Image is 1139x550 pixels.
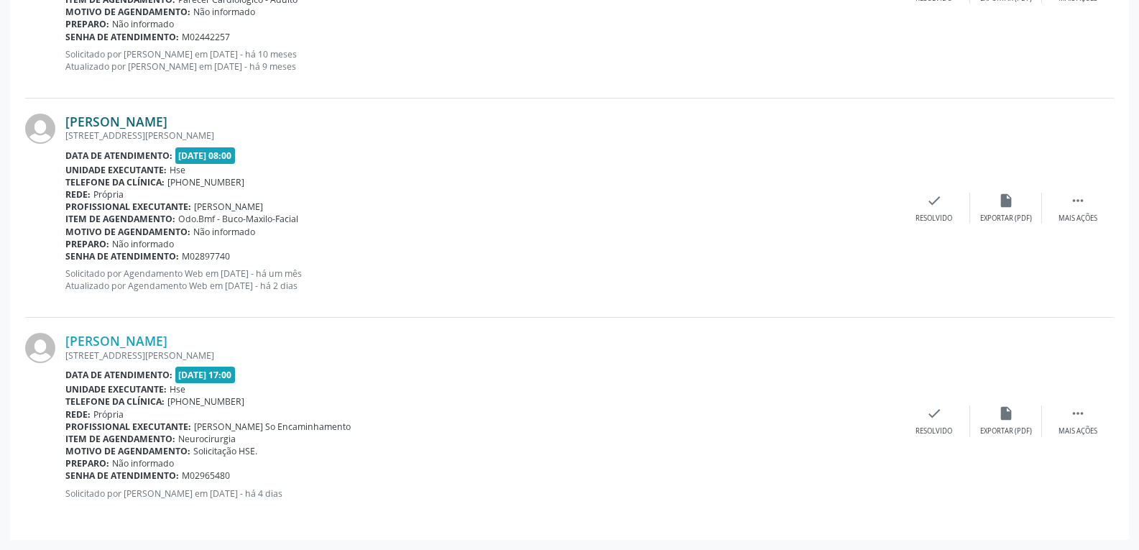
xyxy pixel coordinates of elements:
i:  [1070,193,1086,208]
span: M02442257 [182,31,230,43]
div: Resolvido [916,214,952,224]
b: Senha de atendimento: [65,250,179,262]
span: Não informado [193,226,255,238]
b: Motivo de agendamento: [65,445,190,457]
span: Própria [93,188,124,201]
span: [DATE] 17:00 [175,367,236,383]
span: [PERSON_NAME] [194,201,263,213]
b: Preparo: [65,457,109,469]
b: Telefone da clínica: [65,395,165,408]
b: Preparo: [65,238,109,250]
span: Própria [93,408,124,421]
i: check [926,193,942,208]
b: Item de agendamento: [65,213,175,225]
b: Motivo de agendamento: [65,6,190,18]
i:  [1070,405,1086,421]
b: Item de agendamento: [65,433,175,445]
span: Não informado [193,6,255,18]
a: [PERSON_NAME] [65,333,167,349]
span: [PHONE_NUMBER] [167,395,244,408]
span: M02897740 [182,250,230,262]
i: check [926,405,942,421]
p: Solicitado por Agendamento Web em [DATE] - há um mês Atualizado por Agendamento Web em [DATE] - h... [65,267,898,292]
img: img [25,114,55,144]
span: [DATE] 08:00 [175,147,236,164]
span: Hse [170,164,185,176]
span: Hse [170,383,185,395]
span: [PHONE_NUMBER] [167,176,244,188]
span: Não informado [112,238,174,250]
b: Profissional executante: [65,421,191,433]
b: Telefone da clínica: [65,176,165,188]
b: Unidade executante: [65,164,167,176]
span: Odo.Bmf - Buco-Maxilo-Facial [178,213,298,225]
b: Senha de atendimento: [65,469,179,482]
p: Solicitado por [PERSON_NAME] em [DATE] - há 10 meses Atualizado por [PERSON_NAME] em [DATE] - há ... [65,48,898,73]
p: Solicitado por [PERSON_NAME] em [DATE] - há 4 dias [65,487,898,500]
b: Data de atendimento: [65,150,172,162]
b: Profissional executante: [65,201,191,213]
img: img [25,333,55,363]
b: Senha de atendimento: [65,31,179,43]
div: Exportar (PDF) [980,214,1032,224]
div: Exportar (PDF) [980,426,1032,436]
div: [STREET_ADDRESS][PERSON_NAME] [65,349,898,362]
div: [STREET_ADDRESS][PERSON_NAME] [65,129,898,142]
div: Mais ações [1059,426,1097,436]
span: Não informado [112,18,174,30]
b: Preparo: [65,18,109,30]
b: Rede: [65,408,91,421]
span: M02965480 [182,469,230,482]
span: Não informado [112,457,174,469]
div: Mais ações [1059,214,1097,224]
div: Resolvido [916,426,952,436]
span: Solicitação HSE. [193,445,257,457]
b: Data de atendimento: [65,369,172,381]
b: Rede: [65,188,91,201]
span: Neurocirurgia [178,433,236,445]
b: Unidade executante: [65,383,167,395]
i: insert_drive_file [998,405,1014,421]
i: insert_drive_file [998,193,1014,208]
span: [PERSON_NAME] So Encaminhamento [194,421,351,433]
a: [PERSON_NAME] [65,114,167,129]
b: Motivo de agendamento: [65,226,190,238]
